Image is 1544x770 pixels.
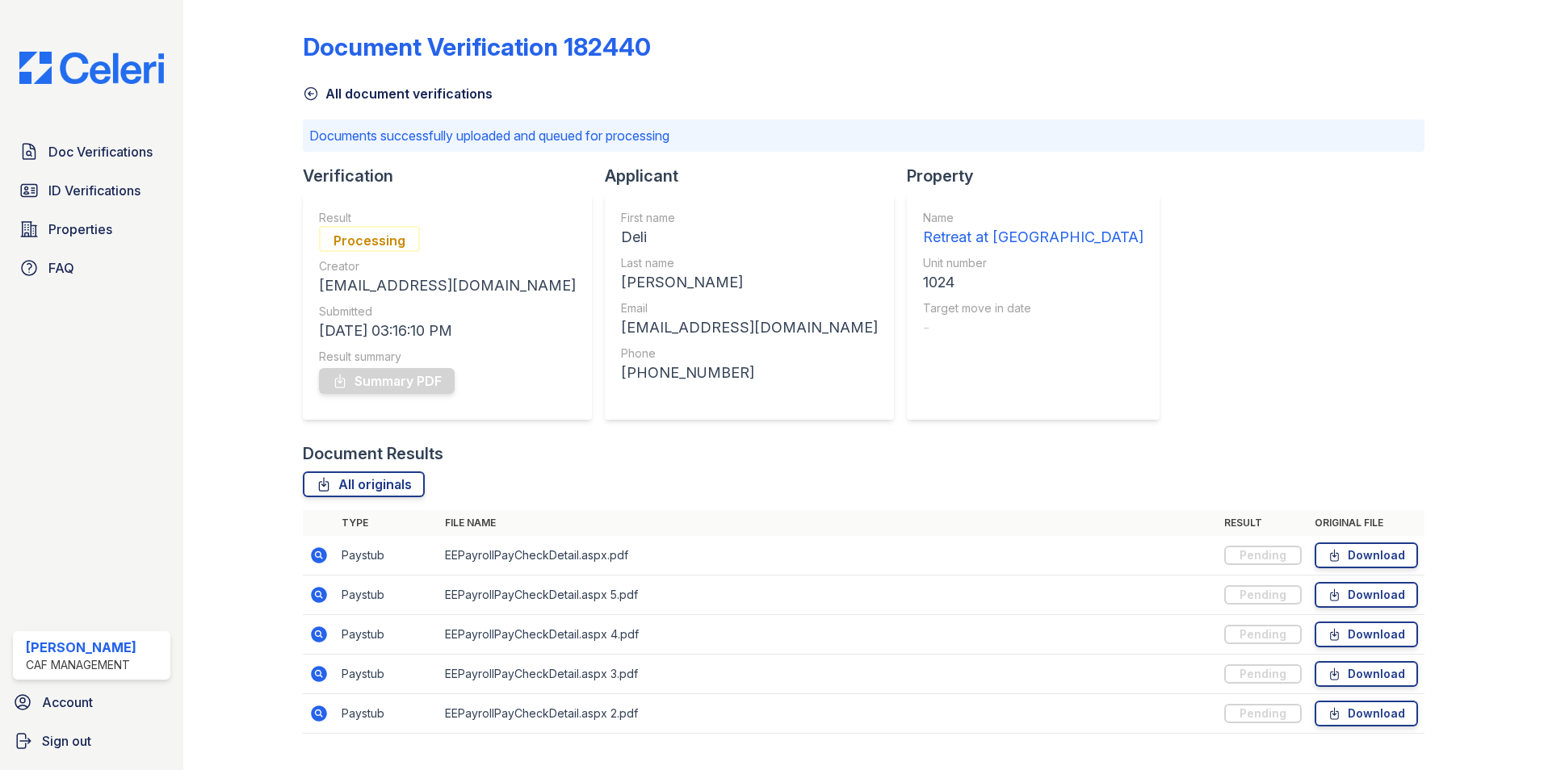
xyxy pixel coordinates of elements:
[13,252,170,284] a: FAQ
[605,165,907,187] div: Applicant
[1224,664,1302,684] div: Pending
[48,142,153,161] span: Doc Verifications
[6,686,177,718] a: Account
[42,693,93,712] span: Account
[621,271,878,294] div: [PERSON_NAME]
[438,510,1218,536] th: File name
[438,575,1218,615] td: EEPayrollPayCheckDetail.aspx 5.pdf
[303,471,425,497] a: All originals
[48,258,74,278] span: FAQ
[335,694,438,734] td: Paystub
[621,210,878,226] div: First name
[335,575,438,615] td: Paystub
[621,226,878,249] div: Deli
[309,126,1418,145] p: Documents successfully uploaded and queued for processing
[335,615,438,655] td: Paystub
[438,655,1218,694] td: EEPayrollPayCheckDetail.aspx 3.pdf
[1315,701,1418,726] a: Download
[6,52,177,84] img: CE_Logo_Blue-a8612792a0a2168367f1c8372b55b34899dd931a85d93a1a3d3e32e68fde9ad4.png
[923,300,1143,316] div: Target move in date
[48,181,141,200] span: ID Verifications
[621,255,878,271] div: Last name
[26,657,136,673] div: CAF Management
[438,694,1218,734] td: EEPayrollPayCheckDetail.aspx 2.pdf
[13,174,170,207] a: ID Verifications
[335,655,438,694] td: Paystub
[1308,510,1424,536] th: Original file
[303,32,651,61] div: Document Verification 182440
[923,226,1143,249] div: Retreat at [GEOGRAPHIC_DATA]
[438,536,1218,575] td: EEPayrollPayCheckDetail.aspx.pdf
[621,300,878,316] div: Email
[923,255,1143,271] div: Unit number
[621,316,878,339] div: [EMAIL_ADDRESS][DOMAIN_NAME]
[319,274,576,297] div: [EMAIL_ADDRESS][DOMAIN_NAME]
[13,213,170,245] a: Properties
[1224,625,1302,644] div: Pending
[1315,621,1418,647] a: Download
[923,210,1143,226] div: Name
[319,349,576,365] div: Result summary
[923,316,1143,339] div: -
[1224,704,1302,723] div: Pending
[335,510,438,536] th: Type
[319,320,576,342] div: [DATE] 03:16:10 PM
[1315,661,1418,687] a: Download
[923,210,1143,249] a: Name Retreat at [GEOGRAPHIC_DATA]
[42,731,91,751] span: Sign out
[303,84,493,103] a: All document verifications
[319,303,576,320] div: Submitted
[319,210,576,226] div: Result
[1218,510,1308,536] th: Result
[1315,542,1418,568] a: Download
[48,220,112,239] span: Properties
[621,345,878,362] div: Phone
[335,536,438,575] td: Paystub
[1224,585,1302,605] div: Pending
[1224,546,1302,565] div: Pending
[923,271,1143,294] div: 1024
[303,165,605,187] div: Verification
[438,615,1218,655] td: EEPayrollPayCheckDetail.aspx 4.pdf
[303,442,443,465] div: Document Results
[6,725,177,757] a: Sign out
[1315,582,1418,608] a: Download
[907,165,1173,187] div: Property
[13,136,170,168] a: Doc Verifications
[319,258,576,274] div: Creator
[621,362,878,384] div: [PHONE_NUMBER]
[319,226,420,252] div: Processing
[26,638,136,657] div: [PERSON_NAME]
